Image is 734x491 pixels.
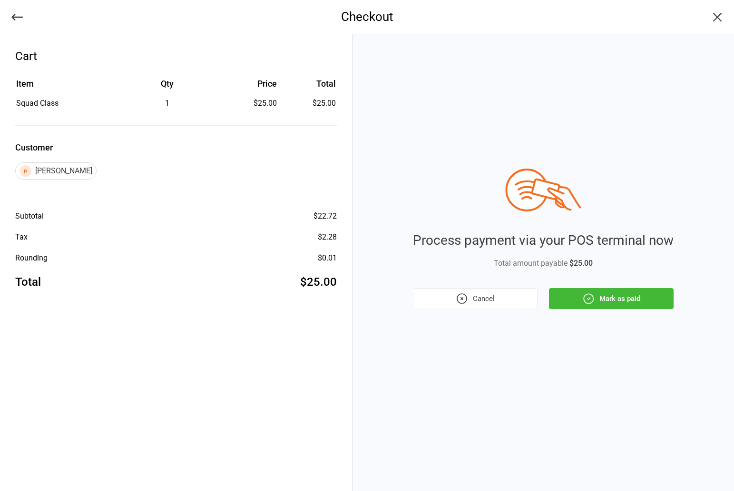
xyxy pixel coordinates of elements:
[549,288,674,309] button: Mark as paid
[281,98,335,109] td: $25.00
[15,252,48,264] div: Rounding
[15,48,337,65] div: Cart
[413,230,674,251] div: Process payment via your POS terminal now
[318,252,337,264] div: $0.01
[16,77,116,97] th: Item
[281,77,335,97] th: Total
[117,98,217,109] div: 1
[318,231,337,243] div: $2.28
[300,273,337,291] div: $25.00
[15,141,337,154] label: Customer
[15,273,41,291] div: Total
[15,162,97,180] div: [PERSON_NAME]
[16,99,59,108] span: Squad Class
[569,259,593,268] span: $25.00
[218,98,277,109] div: $25.00
[413,258,674,269] div: Total amount payable
[15,231,28,243] div: Tax
[313,210,337,222] div: $22.72
[218,77,277,90] div: Price
[413,288,538,309] button: Cancel
[117,77,217,97] th: Qty
[15,210,44,222] div: Subtotal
